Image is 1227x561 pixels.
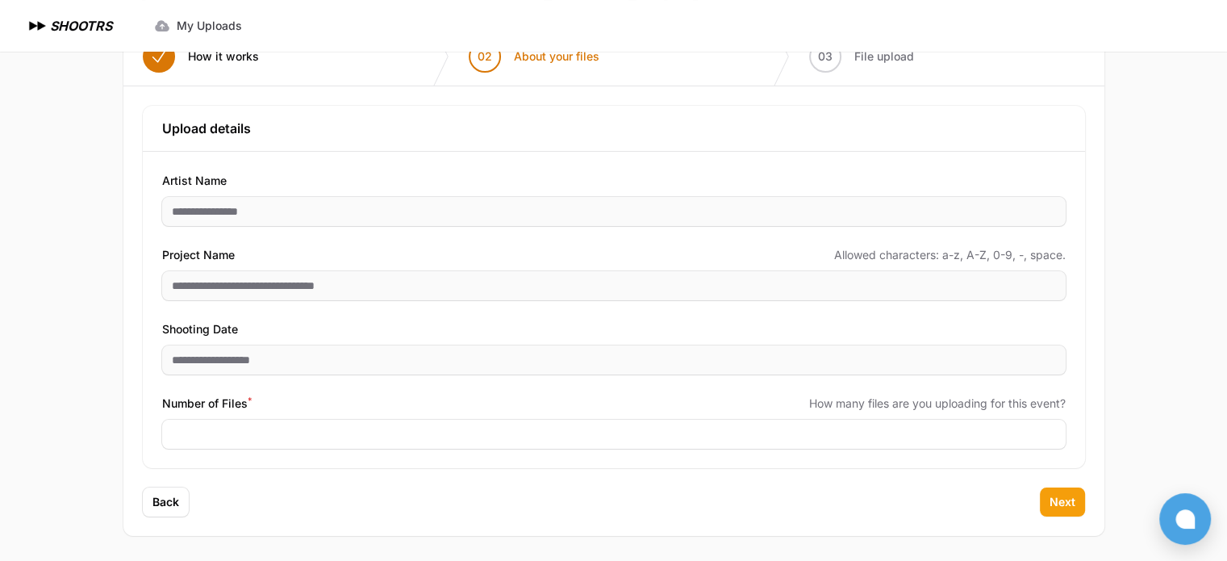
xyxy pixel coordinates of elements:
[26,16,50,36] img: SHOOTRS
[26,16,112,36] a: SHOOTRS SHOOTRS
[162,171,227,190] span: Artist Name
[188,48,259,65] span: How it works
[162,119,1066,138] h3: Upload details
[50,16,112,36] h1: SHOOTRS
[478,48,492,65] span: 02
[162,320,238,339] span: Shooting Date
[123,27,278,86] button: How it works
[1040,488,1085,517] button: Next
[152,494,179,510] span: Back
[854,48,914,65] span: File upload
[514,48,599,65] span: About your files
[162,394,252,413] span: Number of Files
[834,247,1066,263] span: Allowed characters: a-z, A-Z, 0-9, -, space.
[809,396,1066,412] span: How many files are you uploading for this event?
[177,18,242,34] span: My Uploads
[790,27,933,86] button: 03 File upload
[143,488,189,517] button: Back
[449,27,619,86] button: 02 About your files
[144,11,252,40] a: My Uploads
[1159,493,1211,545] button: Open chat window
[818,48,833,65] span: 03
[1050,494,1075,510] span: Next
[162,245,235,265] span: Project Name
